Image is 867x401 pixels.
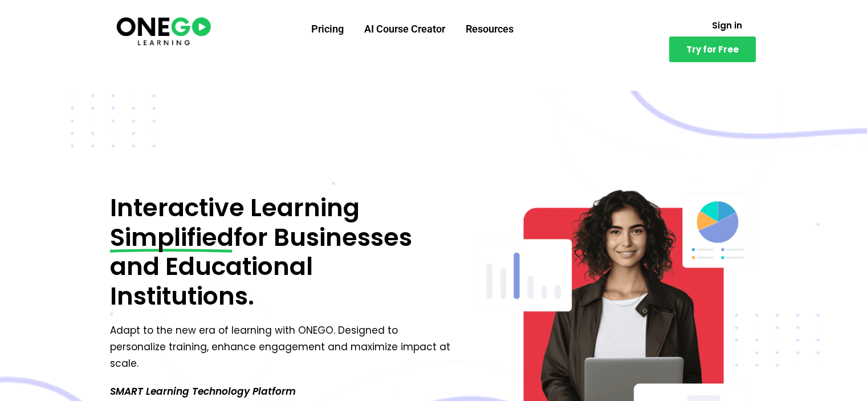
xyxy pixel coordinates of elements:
a: AI Course Creator [354,14,455,44]
p: Adapt to the new era of learning with ONEGO. Designed to personalize training, enhance engagement... [110,322,455,372]
a: Pricing [301,14,354,44]
a: Try for Free [669,37,756,62]
a: Resources [455,14,524,44]
span: Try for Free [686,45,739,54]
span: Simplified [110,223,234,253]
span: for Businesses and Educational Institutions. [110,220,412,313]
a: Sign in [698,14,756,37]
span: Sign in [712,21,742,30]
span: Interactive Learning [110,191,360,225]
p: SMART Learning Technology Platform [110,383,455,400]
